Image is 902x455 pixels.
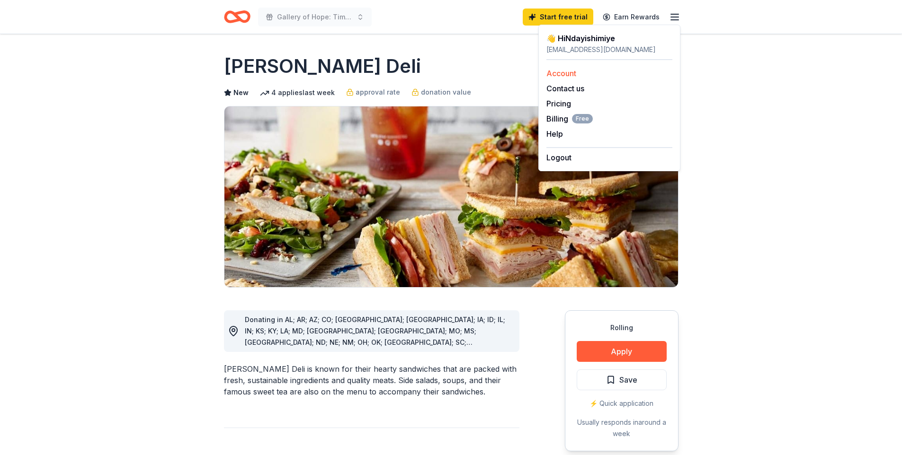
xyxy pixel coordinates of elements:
[233,87,249,98] span: New
[597,9,665,26] a: Earn Rewards
[260,87,335,98] div: 4 applies last week
[546,69,576,78] a: Account
[546,83,584,94] button: Contact us
[421,87,471,98] span: donation value
[572,114,593,123] span: Free
[546,128,563,140] button: Help
[411,87,471,98] a: donation value
[224,6,250,28] a: Home
[577,341,667,362] button: Apply
[619,374,637,386] span: Save
[546,152,572,163] button: Logout
[224,363,519,397] div: [PERSON_NAME] Deli is known for their hearty sandwiches that are packed with fresh, sustainable i...
[546,113,593,124] span: Billing
[546,44,672,55] div: [EMAIL_ADDRESS][DOMAIN_NAME]
[245,315,505,358] span: Donating in AL; AR; AZ; CO; [GEOGRAPHIC_DATA]; [GEOGRAPHIC_DATA]; IA; ID; IL; IN; KS; KY; LA; MD;...
[577,398,667,409] div: ⚡️ Quick application
[546,99,571,108] a: Pricing
[356,87,400,98] span: approval rate
[546,113,593,124] button: BillingFree
[224,106,678,287] img: Image for McAlister's Deli
[346,87,400,98] a: approval rate
[224,53,421,79] h1: [PERSON_NAME] Deli
[258,8,372,26] button: Gallery of Hope: Time Served X [PERSON_NAME] Studio
[577,322,667,333] div: Rolling
[277,11,353,23] span: Gallery of Hope: Time Served X [PERSON_NAME] Studio
[546,33,672,44] div: 👋 Hi Ndayishimiye
[523,9,593,26] a: Start free trial
[577,417,667,439] div: Usually responds in around a week
[577,369,667,390] button: Save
